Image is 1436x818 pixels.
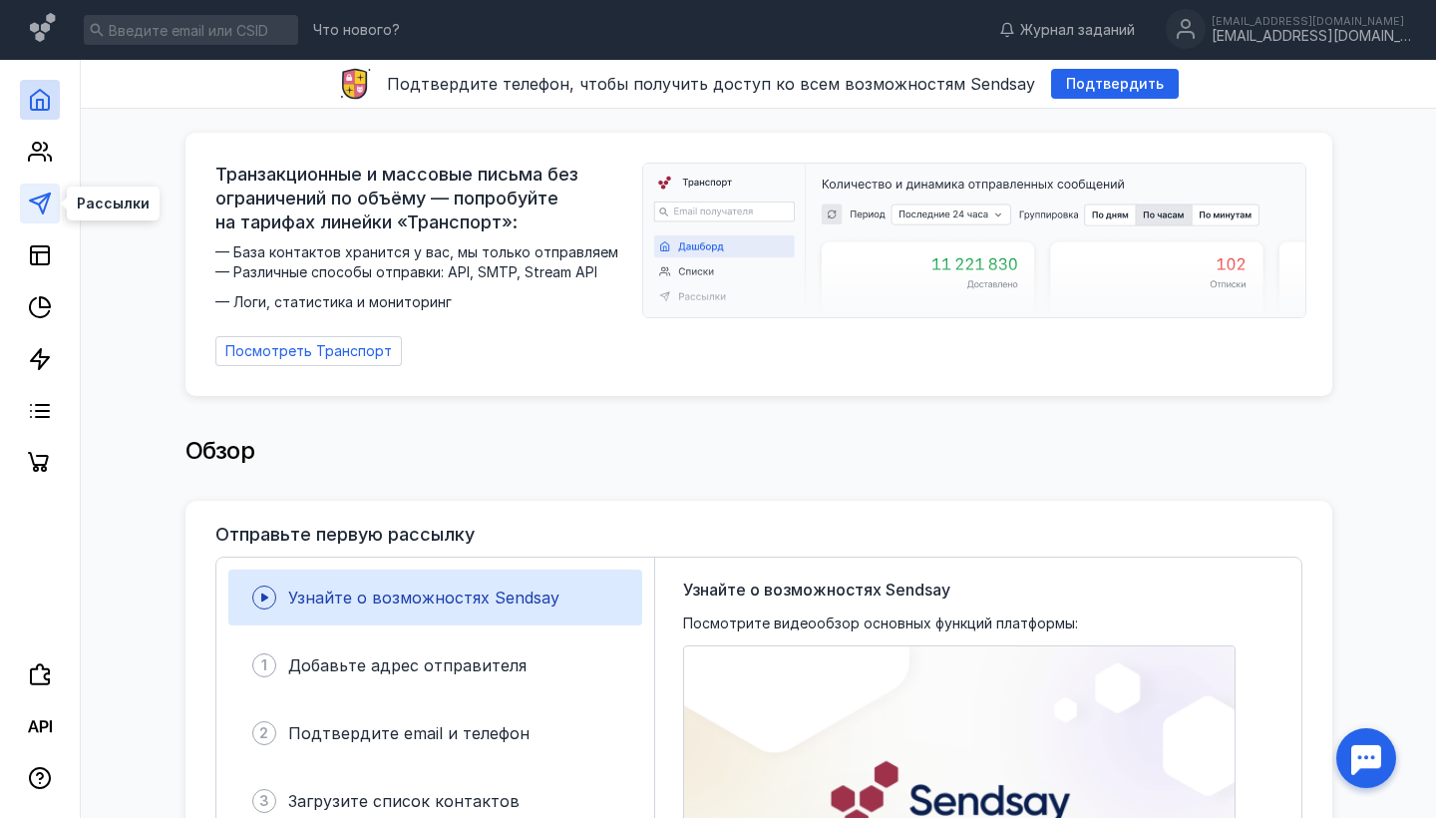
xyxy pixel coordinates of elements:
[1020,20,1135,40] span: Журнал заданий
[1051,69,1179,99] button: Подтвердить
[1212,28,1411,45] div: [EMAIL_ADDRESS][DOMAIN_NAME]
[259,723,268,743] span: 2
[261,655,267,675] span: 1
[288,791,520,811] span: Загрузите список контактов
[387,74,1035,94] span: Подтвердите телефон, чтобы получить доступ ко всем возможностям Sendsay
[313,23,400,37] span: Что нового?
[303,23,410,37] a: Что нового?
[683,613,1078,633] span: Посмотрите видеообзор основных функций платформы:
[77,197,150,210] span: Рассылки
[683,578,950,602] span: Узнайте о возможностях Sendsay
[84,15,298,45] input: Введите email или CSID
[288,723,530,743] span: Подтвердите email и телефон
[225,343,392,360] span: Посмотреть Транспорт
[643,164,1305,317] img: dashboard-transport-banner
[1212,15,1411,27] div: [EMAIL_ADDRESS][DOMAIN_NAME]
[185,436,255,465] span: Обзор
[288,588,559,608] span: Узнайте о возможностях Sendsay
[259,791,269,811] span: 3
[288,655,527,675] span: Добавьте адрес отправителя
[215,242,630,312] span: — База контактов хранится у вас, мы только отправляем — Различные способы отправки: API, SMTP, St...
[215,525,475,545] h3: Отправьте первую рассылку
[989,20,1145,40] a: Журнал заданий
[215,163,630,234] span: Транзакционные и массовые письма без ограничений по объёму — попробуйте на тарифах линейки «Транс...
[1066,76,1164,93] span: Подтвердить
[215,336,402,366] a: Посмотреть Транспорт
